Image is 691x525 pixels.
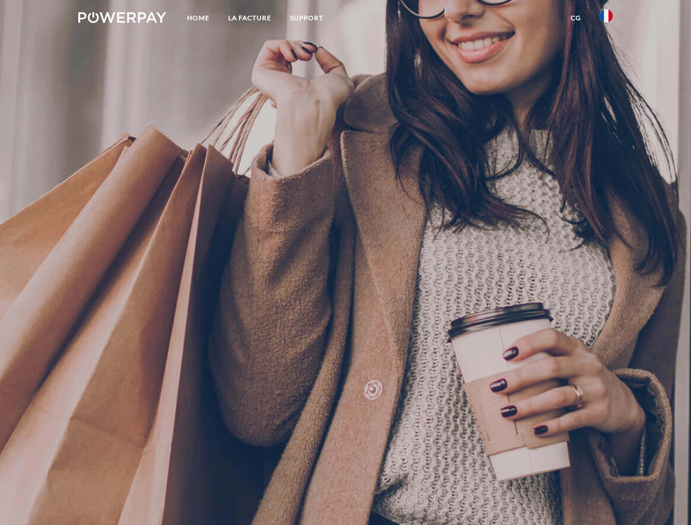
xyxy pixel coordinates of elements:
[281,8,333,28] a: Support
[561,8,590,28] a: CG
[219,8,281,28] a: LA FACTURE
[178,8,219,28] a: Home
[78,12,166,23] img: logo-powerpay-white.svg
[600,9,613,22] img: fr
